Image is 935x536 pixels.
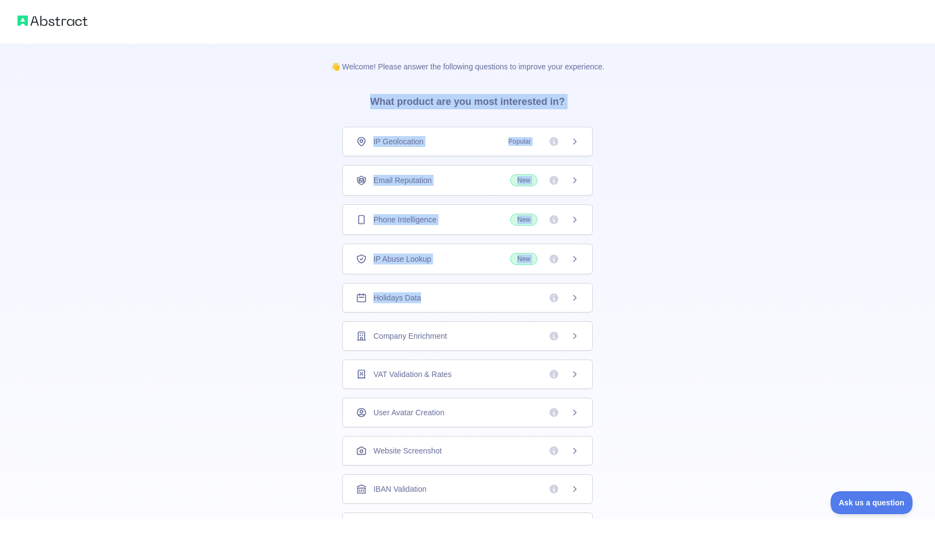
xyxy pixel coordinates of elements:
[353,72,582,127] h3: What product are you most interested in?
[373,331,447,341] span: Company Enrichment
[373,369,452,380] span: VAT Validation & Rates
[373,484,426,494] span: IBAN Validation
[17,13,87,28] img: Abstract logo
[373,407,445,418] span: User Avatar Creation
[510,174,537,186] span: New
[502,136,537,147] span: Popular
[373,214,436,225] span: Phone Intelligence
[373,136,424,147] span: IP Geolocation
[373,445,442,456] span: Website Screenshot
[373,292,421,303] span: Holidays Data
[510,214,537,226] span: New
[373,254,431,264] span: IP Abuse Lookup
[313,44,622,72] p: 👋 Welcome! Please answer the following questions to improve your experience.
[831,491,913,514] iframe: Toggle Customer Support
[510,253,537,265] span: New
[373,175,432,186] span: Email Reputation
